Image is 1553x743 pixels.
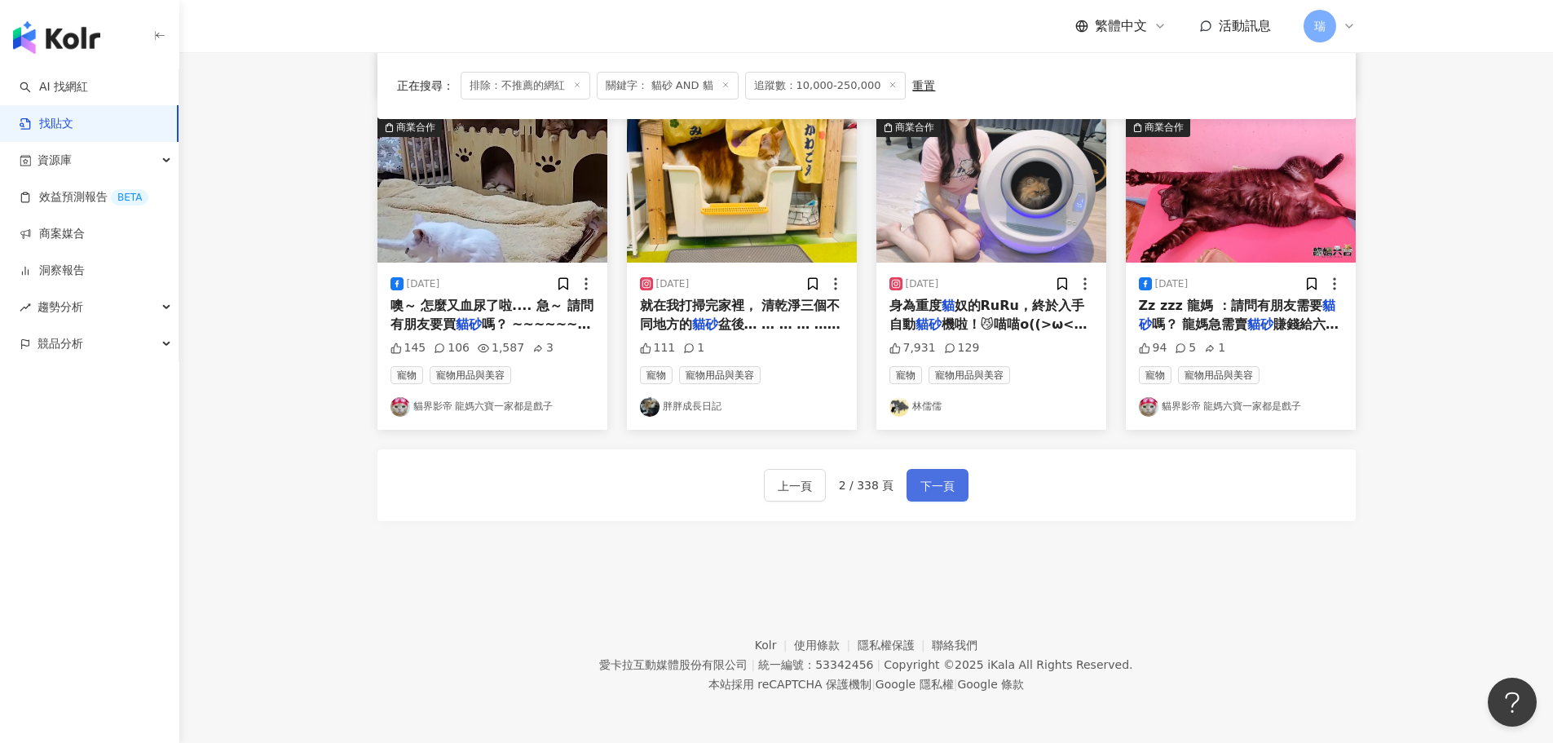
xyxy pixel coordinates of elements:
[430,366,511,384] span: 寵物用品與美容
[1219,18,1271,33] span: 活動訊息
[876,678,954,691] a: Google 隱私權
[884,658,1132,671] div: Copyright © 2025 All Rights Reserved.
[20,116,73,132] a: 找貼文
[390,397,410,417] img: KOL Avatar
[1095,17,1147,35] span: 繁體中文
[745,72,907,100] span: 追蹤數：10,000-250,000
[1126,117,1356,263] button: 商業合作
[640,397,844,417] a: KOL Avatar胖胖成長日記
[656,277,690,291] div: [DATE]
[942,298,955,313] mark: 貓
[876,117,1106,263] button: 商業合作
[1139,340,1167,356] div: 94
[889,397,1093,417] a: KOL Avatar林儒儒
[1488,678,1537,727] iframe: Help Scout Beacon - Open
[929,366,1010,384] span: 寵物用品與美容
[751,658,755,671] span: |
[396,119,435,135] div: 商業合作
[640,366,673,384] span: 寵物
[627,117,857,263] img: post-image
[1314,17,1326,35] span: 瑞
[954,678,958,691] span: |
[839,479,894,492] span: 2 / 338 頁
[390,366,423,384] span: 寵物
[640,316,840,369] span: 盆後… … … … … … 他。 又。 去。 把。 三。 個。 地。 方。 的。
[456,316,482,332] mark: 貓砂
[679,366,761,384] span: 寵物用品與美容
[858,639,933,652] a: 隱私權保護
[987,658,1015,671] a: iKala
[1139,298,1336,331] mark: 貓砂
[377,117,607,263] button: 商業合作
[907,469,968,502] button: 下一頁
[599,658,748,671] div: 愛卡拉互動媒體股份有限公司
[944,340,980,356] div: 129
[390,340,426,356] div: 145
[906,277,939,291] div: [DATE]
[478,340,524,356] div: 1,587
[640,397,660,417] img: KOL Avatar
[1139,366,1171,384] span: 寵物
[640,298,840,331] span: 就在我打掃完家裡， 清乾淨三個不同地方的
[889,316,1090,369] span: 機啦！😼喵喵o((>ω< ))o ♥ - 這台MEET M1PRO只要市面上一兩萬
[20,226,85,242] a: 商案媒合
[758,658,873,671] div: 統一編號：53342456
[1139,397,1343,417] a: KOL Avatar貓界影帝 龍媽六寶一家都是戲子
[407,277,440,291] div: [DATE]
[764,469,826,502] button: 上一頁
[377,117,607,263] img: post-image
[755,639,794,652] a: Kolr
[390,298,593,331] span: 噢～ 怎麼又血尿了啦.... 急～ 請問有朋友要買
[20,79,88,95] a: searchAI 找網紅
[1175,340,1196,356] div: 5
[461,72,590,100] span: 排除：不推薦的網紅
[889,340,936,356] div: 7,931
[920,476,955,496] span: 下一頁
[1247,316,1273,332] mark: 貓砂
[876,658,880,671] span: |
[640,340,676,356] div: 111
[889,298,1084,331] span: 奴的RuRu，終於入手自動
[1178,366,1260,384] span: 寵物用品與美容
[794,639,858,652] a: 使用條款
[38,289,83,325] span: 趨勢分析
[390,397,594,417] a: KOL Avatar貓界影帝 龍媽六寶一家都是戲子
[1145,119,1184,135] div: 商業合作
[20,189,148,206] a: 效益預測報告BETA
[876,117,1106,263] img: post-image
[390,316,591,350] span: 嗎？ ~~~~~~~ 再艱難~ 也要努力賣
[13,21,100,54] img: logo
[871,678,876,691] span: |
[38,325,83,362] span: 競品分析
[1204,340,1225,356] div: 1
[915,316,942,332] mark: 貓砂
[1155,277,1189,291] div: [DATE]
[912,79,935,92] div: 重置
[1126,117,1356,263] img: post-image
[889,397,909,417] img: KOL Avatar
[434,340,470,356] div: 106
[597,72,739,100] span: 關鍵字： 貓砂 AND 貓
[778,476,812,496] span: 上一頁
[1139,298,1323,313] span: Zz zzz 龍媽 ：請問有朋友需要
[1152,316,1248,332] span: 嗎？ 龍媽急需賣
[895,119,934,135] div: 商業合作
[38,142,72,179] span: 資源庫
[889,366,922,384] span: 寵物
[692,316,718,332] mark: 貓砂
[20,263,85,279] a: 洞察報告
[1139,397,1158,417] img: KOL Avatar
[532,340,554,356] div: 3
[889,298,942,313] span: 身為重度
[932,639,977,652] a: 聯絡我們
[708,674,1024,694] span: 本站採用 reCAPTCHA 保護機制
[683,340,704,356] div: 1
[20,302,31,313] span: rise
[957,678,1024,691] a: Google 條款
[397,79,454,92] span: 正在搜尋 ：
